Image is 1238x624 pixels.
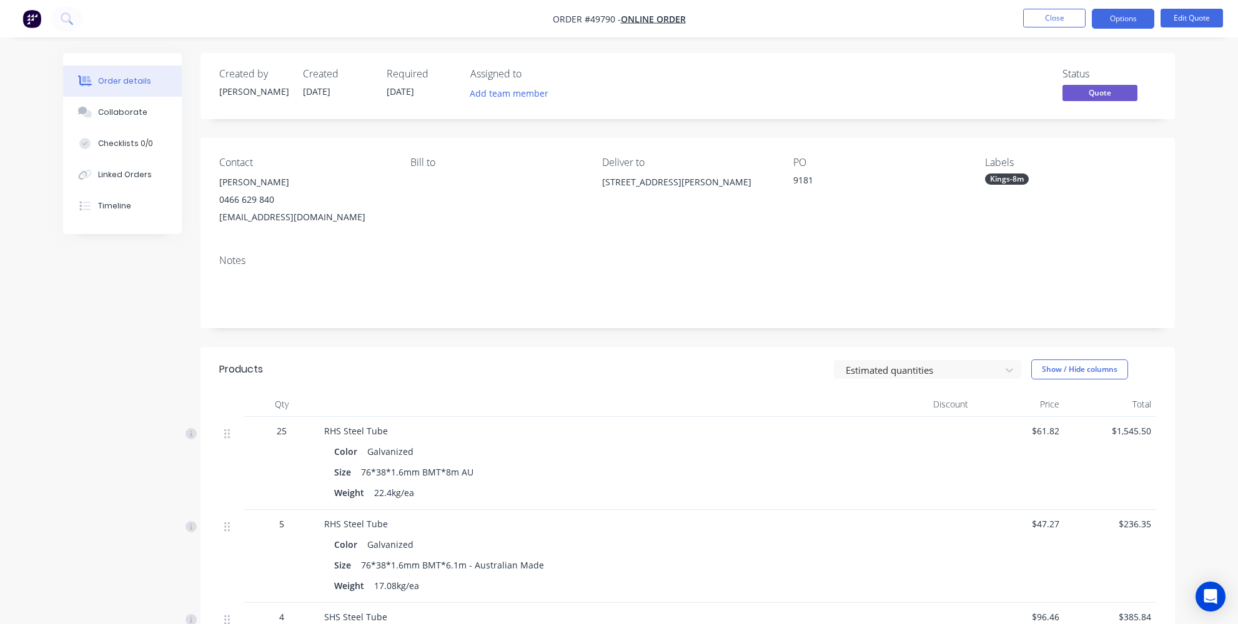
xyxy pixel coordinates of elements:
div: Contact [219,157,390,168]
span: Quote [1062,85,1137,100]
div: Qty [244,392,319,417]
span: 25 [277,424,287,437]
button: Edit Quote [1161,9,1223,27]
div: Discount [881,392,973,417]
button: Options [1092,9,1154,29]
div: Created [303,68,372,80]
div: Notes [219,255,1156,266]
div: Total [1064,392,1156,417]
div: Galvanized [362,535,418,553]
span: [DATE] [303,85,330,97]
div: Required [387,68,455,80]
div: Bill to [410,157,582,168]
div: Products [219,362,263,377]
div: 22.4kg/ea [369,484,419,502]
img: Factory [22,9,41,28]
button: Order details [63,66,182,97]
a: Online Order [621,13,686,25]
div: Status [1062,68,1156,80]
div: Price [973,392,1065,417]
span: $47.27 [978,517,1060,530]
div: Assigned to [470,68,595,80]
div: Collaborate [98,107,147,118]
div: Order details [98,76,151,87]
span: $61.82 [978,424,1060,437]
span: 5 [279,517,284,530]
div: Weight [334,577,369,595]
button: Close [1023,9,1086,27]
div: 0466 629 840 [219,191,390,208]
button: Add team member [463,85,555,102]
button: Checklists 0/0 [63,128,182,159]
span: RHS Steel Tube [324,518,388,530]
div: Color [334,535,362,553]
button: Timeline [63,190,182,222]
div: Size [334,463,356,481]
div: [EMAIL_ADDRESS][DOMAIN_NAME] [219,208,390,226]
div: Created by [219,68,288,80]
div: Checklists 0/0 [98,138,153,149]
div: [STREET_ADDRESS][PERSON_NAME] [602,173,773,191]
span: SHS Steel Tube [324,611,387,623]
div: Linked Orders [98,169,152,180]
span: Order #49790 - [553,13,621,25]
div: [PERSON_NAME] [219,173,390,191]
span: $236.35 [1069,517,1151,530]
div: PO [793,157,964,168]
div: 17.08kg/ea [369,577,424,595]
button: Add team member [470,85,555,102]
div: 76*38*1.6mm BMT*6.1m - Australian Made [356,556,549,574]
button: Show / Hide columns [1031,359,1128,379]
div: Weight [334,484,369,502]
button: Collaborate [63,97,182,128]
div: Deliver to [602,157,773,168]
div: Color [334,442,362,461]
button: Linked Orders [63,159,182,190]
div: Labels [985,157,1156,168]
div: [PERSON_NAME] [219,85,288,98]
div: Timeline [98,200,131,212]
div: Galvanized [362,442,418,461]
span: RHS Steel Tube [324,425,388,437]
div: Size [334,556,356,574]
span: $1,545.50 [1069,424,1151,437]
div: [PERSON_NAME]0466 629 840[EMAIL_ADDRESS][DOMAIN_NAME] [219,173,390,226]
div: [STREET_ADDRESS][PERSON_NAME] [602,173,773,213]
span: 4 [279,610,284,623]
div: 9181 [793,173,949,191]
span: $385.84 [1069,610,1151,623]
div: 76*38*1.6mm BMT*8m AU [356,463,478,481]
div: Open Intercom Messenger [1196,582,1226,612]
div: Kings-8m [985,173,1029,185]
span: [DATE] [387,85,414,97]
span: $96.46 [978,610,1060,623]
